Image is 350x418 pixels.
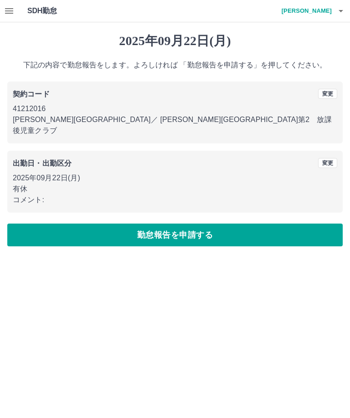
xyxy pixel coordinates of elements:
[7,33,343,49] h1: 2025年09月22日(月)
[13,173,337,184] p: 2025年09月22日(月)
[318,89,337,99] button: 変更
[13,103,337,114] p: 41212016
[13,90,50,98] b: 契約コード
[13,159,72,167] b: 出勤日・出勤区分
[7,60,343,71] p: 下記の内容で勤怠報告をします。よろしければ 「勤怠報告を申請する」を押してください。
[7,224,343,246] button: 勤怠報告を申請する
[13,184,337,194] p: 有休
[318,158,337,168] button: 変更
[13,114,337,136] p: [PERSON_NAME][GEOGRAPHIC_DATA] ／ [PERSON_NAME][GEOGRAPHIC_DATA]第2 放課後児童クラブ
[13,194,337,205] p: コメント:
